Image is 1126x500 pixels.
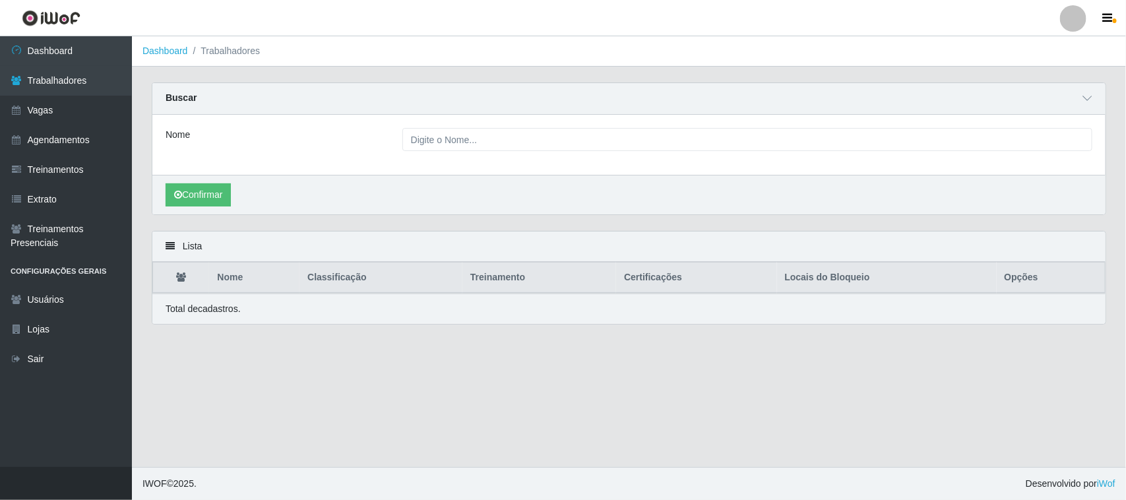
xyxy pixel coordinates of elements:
th: Opções [997,263,1106,294]
button: Confirmar [166,183,231,206]
th: Classificação [299,263,462,294]
a: Dashboard [142,46,188,56]
th: Nome [209,263,299,294]
th: Treinamento [462,263,616,294]
span: © 2025 . [142,477,197,491]
div: Lista [152,232,1106,262]
img: CoreUI Logo [22,10,80,26]
nav: breadcrumb [132,36,1126,67]
label: Nome [166,128,190,142]
strong: Buscar [166,92,197,103]
li: Trabalhadores [188,44,261,58]
th: Certificações [616,263,776,294]
span: Desenvolvido por [1026,477,1115,491]
input: Digite o Nome... [402,128,1092,151]
span: IWOF [142,478,167,489]
a: iWof [1097,478,1115,489]
p: Total de cadastros. [166,302,241,316]
th: Locais do Bloqueio [777,263,997,294]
